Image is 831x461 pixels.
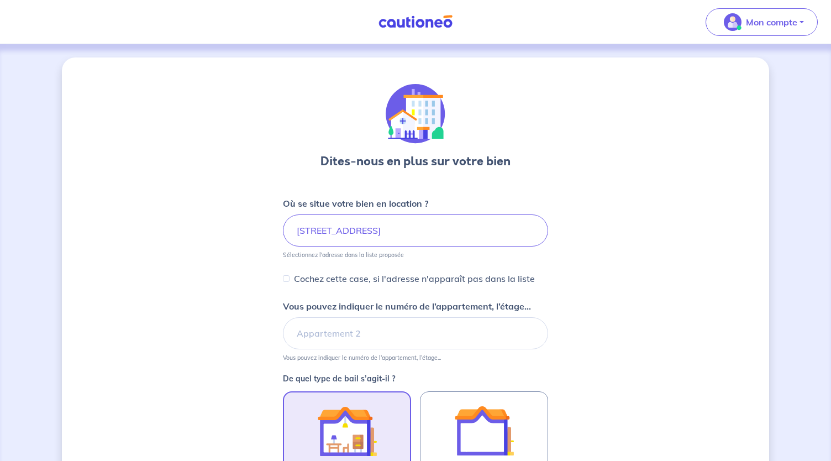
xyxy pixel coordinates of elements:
img: Cautioneo [374,15,457,29]
img: illu_furnished_lease.svg [317,401,377,461]
p: Mon compte [746,15,797,29]
p: De quel type de bail s’agit-il ? [283,375,548,383]
input: Appartement 2 [283,317,548,349]
img: illu_houses.svg [386,84,445,144]
p: Vous pouvez indiquer le numéro de l’appartement, l’étage... [283,354,441,362]
img: illu_empty_lease.svg [454,401,514,460]
h3: Dites-nous en plus sur votre bien [320,153,511,170]
p: Sélectionnez l'adresse dans la liste proposée [283,251,404,259]
input: 2 rue de paris, 59000 lille [283,214,548,247]
p: Où se situe votre bien en location ? [283,197,428,210]
p: Cochez cette case, si l'adresse n'apparaît pas dans la liste [294,272,535,285]
p: Vous pouvez indiquer le numéro de l’appartement, l’étage... [283,300,531,313]
img: illu_account_valid_menu.svg [724,13,741,31]
button: illu_account_valid_menu.svgMon compte [706,8,818,36]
